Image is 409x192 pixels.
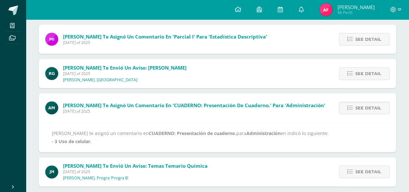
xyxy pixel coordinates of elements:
[52,129,383,145] div: [PERSON_NAME] te asignó un comentario en para en indicó lo siguiente:
[337,10,374,15] span: Mi Perfil
[63,175,128,181] p: [PERSON_NAME]. Progra ‘Progra B’
[246,130,281,136] b: Administración
[63,71,187,76] span: [DATE] of 2025
[63,102,325,108] span: [PERSON_NAME] te asignó un comentario en 'CUADERNO: Presentación de cuaderno.' para 'Administración'
[45,67,58,80] img: 24ef3269677dd7dd963c57b86ff4a022.png
[355,33,381,45] span: See detail
[355,166,381,178] span: See detail
[63,64,187,71] span: [PERSON_NAME] te envió un aviso: [PERSON_NAME]
[63,169,208,175] span: [DATE] of 2025
[149,130,236,136] b: CUADERNO: Presentación de cuaderno.
[52,138,91,144] b: - 3 Uso de celular.
[319,3,332,16] img: 8ca104c6be1271a0d6983d60639ccf36.png
[45,33,58,46] img: e71b507b6b1ebf6fbe7886fc31de659d.png
[63,40,267,45] span: [DATE] of 2025
[337,4,374,10] span: [PERSON_NAME]
[355,102,381,114] span: See detail
[63,108,325,114] span: [DATE] of 2025
[45,101,58,114] img: 6e92675d869eb295716253c72d38e6e7.png
[63,33,267,40] span: [PERSON_NAME] te asignó un comentario en 'Parcial I' para 'Estadística descriptiva'
[45,165,58,178] img: 2f952caa3f07b7df01ee2ceb26827530.png
[63,163,208,169] span: [PERSON_NAME] te envió un aviso: Temas Temario Química
[63,77,137,83] p: [PERSON_NAME]. [GEOGRAPHIC_DATA]
[355,68,381,80] span: See detail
